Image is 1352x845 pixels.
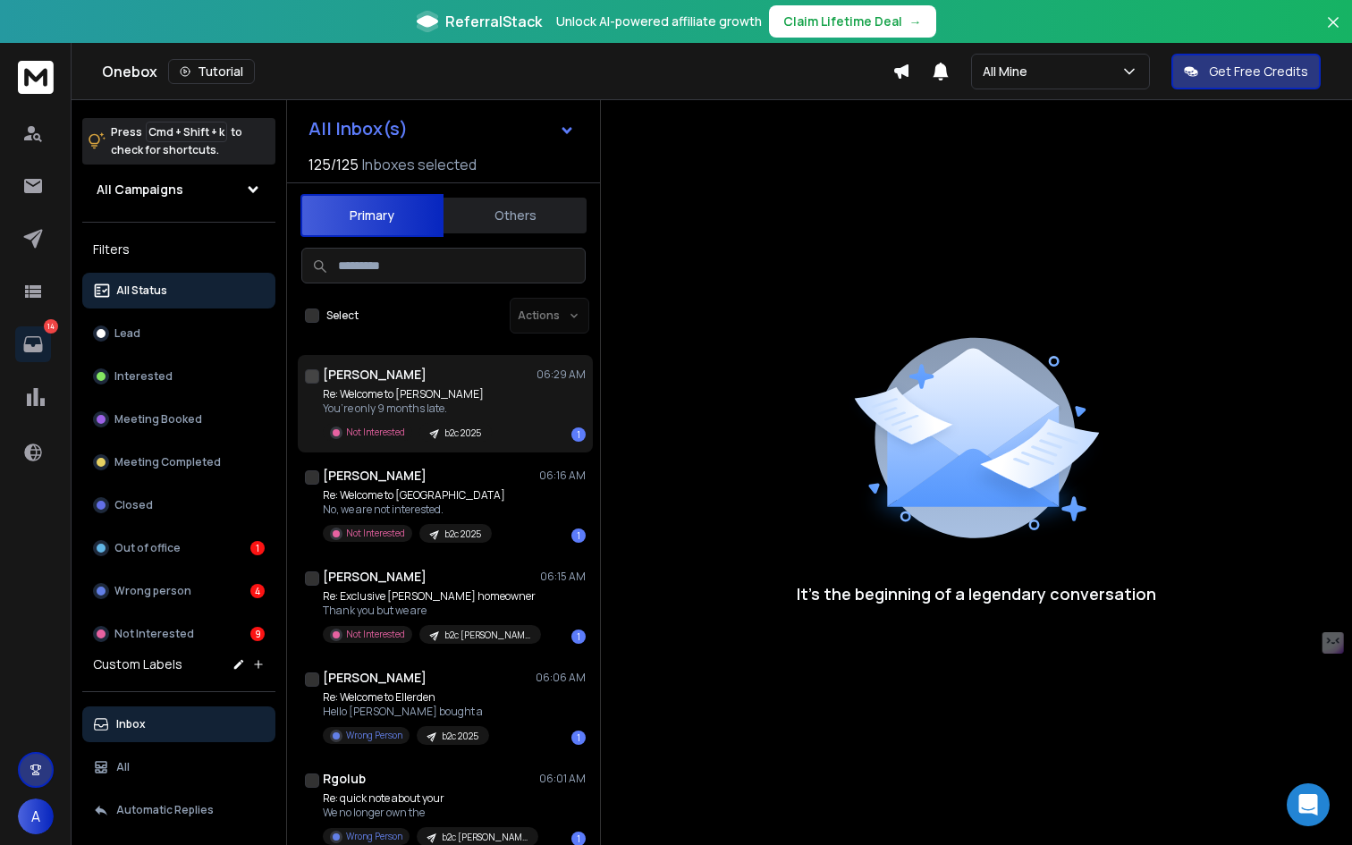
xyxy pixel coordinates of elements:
[323,770,366,788] h1: Rgolub
[114,455,221,469] p: Meeting Completed
[540,570,586,584] p: 06:15 AM
[323,366,427,384] h1: [PERSON_NAME]
[82,530,275,566] button: Out of office1
[93,655,182,673] h3: Custom Labels
[97,181,183,199] h1: All Campaigns
[346,830,402,843] p: Wrong Person
[346,426,405,439] p: Not Interested
[116,283,167,298] p: All Status
[294,111,589,147] button: All Inbox(s)
[18,799,54,834] button: A
[116,717,146,731] p: Inbox
[1287,783,1330,826] div: Open Intercom Messenger
[44,319,58,334] p: 14
[444,427,481,440] p: b2c 2025
[102,59,892,84] div: Onebox
[323,467,427,485] h1: [PERSON_NAME]
[114,627,194,641] p: Not Interested
[1171,54,1321,89] button: Get Free Credits
[571,528,586,543] div: 1
[82,487,275,523] button: Closed
[114,584,191,598] p: Wrong person
[571,731,586,745] div: 1
[82,273,275,308] button: All Status
[300,194,444,237] button: Primary
[444,528,481,541] p: b2c 2025
[797,581,1156,606] p: It’s the beginning of a legendary conversation
[146,122,227,142] span: Cmd + Shift + k
[323,791,537,806] p: Re: quick note about your
[571,427,586,442] div: 1
[323,503,505,517] p: No, we are not interested.
[346,527,405,540] p: Not Interested
[168,59,255,84] button: Tutorial
[326,308,359,323] label: Select
[114,326,140,341] p: Lead
[82,749,275,785] button: All
[442,831,528,844] p: b2c [PERSON_NAME] 2025
[445,11,542,32] span: ReferralStack
[82,237,275,262] h3: Filters
[1209,63,1308,80] p: Get Free Credits
[82,573,275,609] button: Wrong person4
[571,630,586,644] div: 1
[323,401,492,416] p: You’re only 9 months late.
[444,196,587,235] button: Others
[114,541,181,555] p: Out of office
[323,669,427,687] h1: [PERSON_NAME]
[1322,11,1345,54] button: Close banner
[323,387,492,401] p: Re: Welcome to [PERSON_NAME]
[536,671,586,685] p: 06:06 AM
[15,326,51,362] a: 14
[539,469,586,483] p: 06:16 AM
[323,568,427,586] h1: [PERSON_NAME]
[82,359,275,394] button: Interested
[444,629,530,642] p: b2c [PERSON_NAME] 2025
[82,172,275,207] button: All Campaigns
[114,412,202,427] p: Meeting Booked
[983,63,1035,80] p: All Mine
[442,730,478,743] p: b2c 2025
[116,803,214,817] p: Automatic Replies
[323,488,505,503] p: Re: Welcome to [GEOGRAPHIC_DATA]
[323,705,489,719] p: Hello [PERSON_NAME] bought a
[323,806,537,820] p: We no longer own the
[308,154,359,175] span: 125 / 125
[82,792,275,828] button: Automatic Replies
[323,604,537,618] p: Thank you but we are
[250,627,265,641] div: 9
[556,13,762,30] p: Unlock AI-powered affiliate growth
[909,13,922,30] span: →
[323,690,489,705] p: Re: Welcome to Ellerden
[539,772,586,786] p: 06:01 AM
[250,584,265,598] div: 4
[82,316,275,351] button: Lead
[346,729,402,742] p: Wrong Person
[114,369,173,384] p: Interested
[82,706,275,742] button: Inbox
[82,401,275,437] button: Meeting Booked
[346,628,405,641] p: Not Interested
[111,123,242,159] p: Press to check for shortcuts.
[323,589,537,604] p: Re: Exclusive [PERSON_NAME] homeowner
[308,120,408,138] h1: All Inbox(s)
[537,368,586,382] p: 06:29 AM
[82,616,275,652] button: Not Interested9
[250,541,265,555] div: 1
[116,760,130,774] p: All
[82,444,275,480] button: Meeting Completed
[769,5,936,38] button: Claim Lifetime Deal→
[114,498,153,512] p: Closed
[362,154,477,175] h3: Inboxes selected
